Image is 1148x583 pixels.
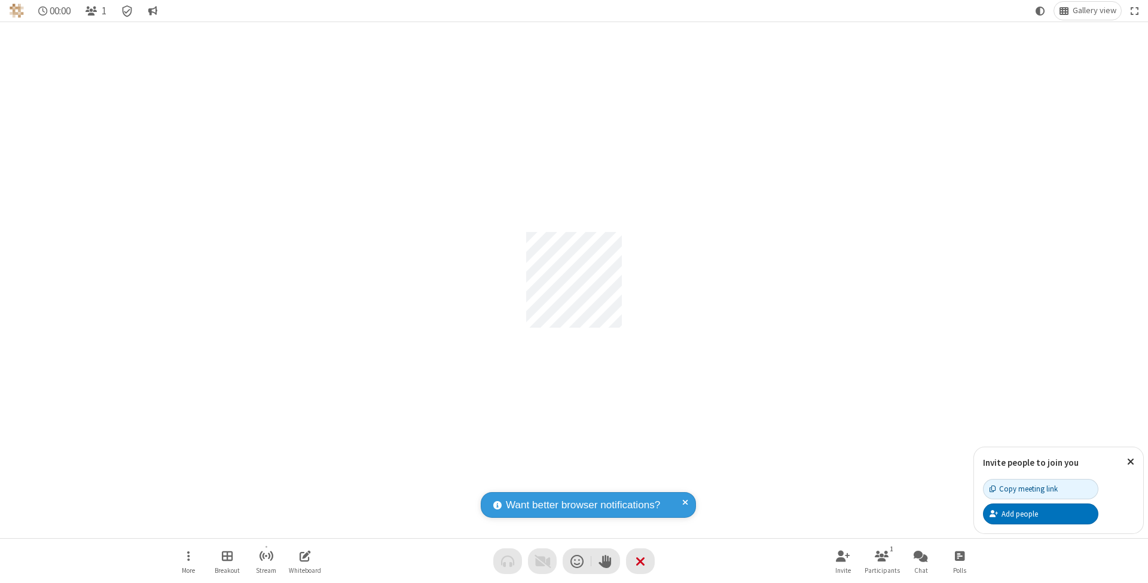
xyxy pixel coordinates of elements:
span: 00:00 [50,5,71,17]
button: Audio problem - check your Internet connection or call by phone [493,548,522,574]
div: Timer [33,2,76,20]
button: Raise hand [591,548,620,574]
label: Invite people to join you [983,457,1079,468]
span: Invite [835,567,851,574]
span: Polls [953,567,966,574]
div: 1 [887,544,897,554]
button: Using system theme [1031,2,1050,20]
button: Open shared whiteboard [287,544,323,578]
span: Participants [865,567,900,574]
button: Open poll [942,544,978,578]
button: Open chat [903,544,939,578]
button: Invite participants (⌘+Shift+I) [825,544,861,578]
div: Meeting details Encryption enabled [116,2,139,20]
div: Copy meeting link [990,483,1058,495]
span: Want better browser notifications? [506,497,660,513]
button: Video [528,548,557,574]
button: Conversation [143,2,162,20]
button: Open participant list [80,2,111,20]
span: Whiteboard [289,567,321,574]
button: Start streaming [248,544,284,578]
span: Chat [914,567,928,574]
button: Send a reaction [563,548,591,574]
button: Manage Breakout Rooms [209,544,245,578]
button: Close popover [1118,447,1143,477]
img: QA Selenium DO NOT DELETE OR CHANGE [10,4,24,18]
span: More [182,567,195,574]
span: Stream [256,567,276,574]
button: Change layout [1054,2,1121,20]
button: Open participant list [864,544,900,578]
button: Open menu [170,544,206,578]
button: Add people [983,503,1098,524]
span: Breakout [215,567,240,574]
button: End or leave meeting [626,548,655,574]
span: 1 [102,5,106,17]
button: Fullscreen [1126,2,1144,20]
button: Copy meeting link [983,479,1098,499]
span: Gallery view [1073,6,1116,16]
